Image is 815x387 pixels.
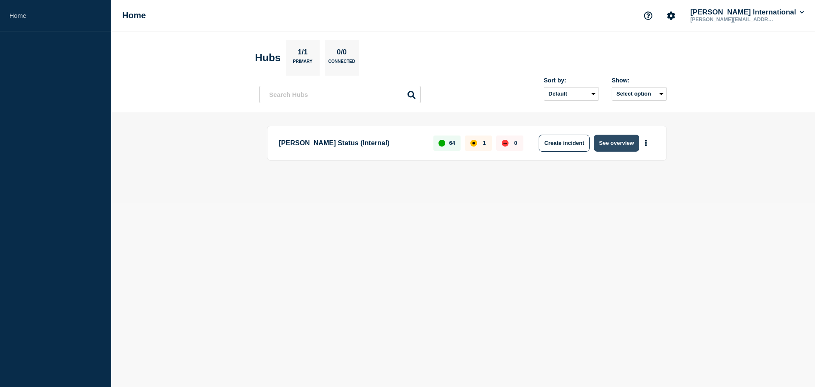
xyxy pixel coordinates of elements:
[502,140,509,147] div: down
[662,7,680,25] button: Account settings
[639,7,657,25] button: Support
[259,86,421,103] input: Search Hubs
[612,87,667,101] button: Select option
[641,135,652,151] button: More actions
[334,48,350,59] p: 0/0
[689,8,806,17] button: [PERSON_NAME] International
[295,48,311,59] p: 1/1
[293,59,312,68] p: Primary
[483,140,486,146] p: 1
[449,140,455,146] p: 64
[612,77,667,84] div: Show:
[689,17,777,23] p: [PERSON_NAME][EMAIL_ADDRESS][PERSON_NAME][DOMAIN_NAME]
[514,140,517,146] p: 0
[594,135,639,152] button: See overview
[279,135,424,152] p: [PERSON_NAME] Status (Internal)
[122,11,146,20] h1: Home
[539,135,590,152] button: Create incident
[438,140,445,147] div: up
[328,59,355,68] p: Connected
[470,140,477,147] div: affected
[255,52,281,64] h2: Hubs
[544,77,599,84] div: Sort by:
[544,87,599,101] select: Sort by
